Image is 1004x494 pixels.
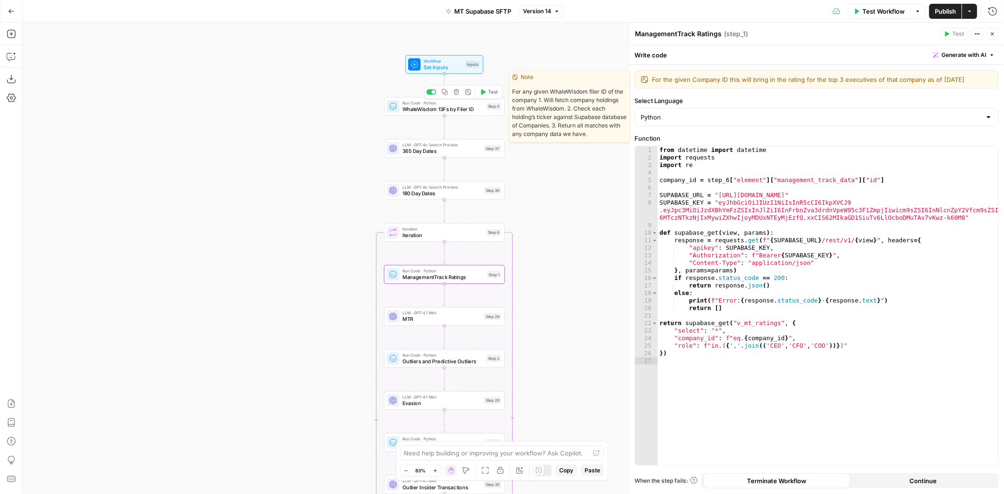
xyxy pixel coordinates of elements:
[635,237,658,244] div: 11
[509,71,630,84] div: Note
[384,181,505,200] div: LLM · GPT-4o Search Preview180 Day DatesStep 36
[486,355,501,362] div: Step 2
[384,223,505,242] div: IterationIterationStep 6
[652,319,657,327] span: Toggle code folding, rows 22 through 26
[416,467,426,474] span: 83%
[635,319,658,327] div: 22
[747,476,806,486] span: Terminate Workflow
[489,88,498,96] span: Test
[402,357,483,365] span: Outliers and Predictive Outliers
[402,399,481,407] span: Evasion
[440,4,517,19] button: MT Supabase SFTP
[555,464,577,477] button: Copy
[635,342,658,350] div: 25
[635,252,658,259] div: 13
[635,169,658,176] div: 4
[635,199,658,222] div: 8
[443,409,446,432] g: Edge from step_29 to step_4
[652,274,657,282] span: Toggle code folding, rows 16 through 17
[523,7,551,16] span: Version 14
[519,5,564,17] button: Version 14
[484,313,501,320] div: Step 28
[559,466,573,475] span: Copy
[635,357,658,365] div: 27
[384,97,505,116] div: Run Code · PythonWhaleWisdom 13Fs by Filer IDStep 5Test
[384,433,505,452] div: Run Code · PythonOutlier Insider TransactionsStep 4
[635,222,658,229] div: 9
[402,105,483,113] span: WhaleWisdom 13Fs by Filer ID
[384,265,505,284] div: Run Code · PythonManagementTrack RatingsStep 1
[443,115,446,138] g: Edge from step_5 to step_37
[635,146,658,154] div: 1
[484,397,501,404] div: Step 29
[484,481,501,488] div: Step 30
[443,367,446,390] g: Edge from step_2 to step_29
[402,315,481,323] span: MTR
[486,229,501,236] div: Step 6
[635,244,658,252] div: 12
[384,307,505,326] div: LLM · GPT-4.1 MiniMTRStep 28
[635,154,658,161] div: 2
[848,4,910,19] button: Test Workflow
[635,161,658,169] div: 3
[443,199,446,223] g: Edge from step_36 to step_6
[935,7,956,16] span: Publish
[402,268,484,274] span: Run Code · Python
[940,28,968,40] button: Test
[652,289,657,297] span: Toggle code folding, rows 18 through 20
[402,436,483,442] span: Run Code · Python
[635,327,658,335] div: 23
[635,259,658,267] div: 14
[635,191,658,199] div: 7
[581,464,604,477] button: Paste
[635,335,658,342] div: 24
[384,475,505,494] div: LLM · GPT-4.1 MiniOutlier Insider TransactionsStep 30
[443,283,446,306] g: Edge from step_1 to step_28
[424,63,462,71] span: Set Inputs
[484,187,501,194] div: Step 36
[862,7,905,16] span: Test Workflow
[635,312,658,319] div: 21
[635,184,658,191] div: 6
[724,29,748,39] span: ( step_1 )
[635,282,658,289] div: 17
[635,274,658,282] div: 16
[635,289,658,297] div: 18
[635,297,658,304] div: 19
[635,477,698,485] a: When the step fails:
[641,112,981,122] input: Python
[384,391,505,410] div: LLM · GPT-4.1 MiniEvasionStep 29
[443,241,446,264] g: Edge from step_6 to step_1
[402,310,481,316] span: LLM · GPT-4.1 Mini
[910,476,937,486] span: Continue
[585,466,600,475] span: Paste
[402,478,481,484] span: LLM · GPT-4.1 Mini
[929,49,998,61] button: Generate with AI
[635,350,658,357] div: 26
[635,229,658,237] div: 10
[424,58,462,64] span: Workflow
[402,184,481,190] span: LLM · GPT-4o Search Preview
[402,352,483,358] span: Run Code · Python
[384,55,505,74] div: WorkflowSet InputsInputs
[929,4,962,19] button: Publish
[402,100,483,106] span: Run Code · Python
[941,51,986,59] span: Generate with AI
[486,439,501,446] div: Step 4
[384,139,505,158] div: LLM · GPT-4o Search Preview365 Day DatesStep 37
[509,84,630,142] span: For any given WhaleWisdom filer ID of the company 1. Will fetch company holdings from WhaleWisdom...
[402,394,481,400] span: LLM · GPT-4.1 Mini
[402,231,483,239] span: Iteration
[635,134,998,143] label: Function
[652,237,657,244] span: Toggle code folding, rows 11 through 15
[635,96,998,105] label: Select Language
[652,75,992,84] textarea: For the given Company ID this will bring in the rating for the top 3 executives of that company a...
[629,45,1004,64] div: Write code
[952,30,964,38] span: Test
[635,304,658,312] div: 20
[477,87,501,97] button: Test
[402,142,481,148] span: LLM · GPT-4o Search Preview
[487,271,501,278] div: Step 1
[635,176,658,184] div: 5
[443,326,446,349] g: Edge from step_28 to step_2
